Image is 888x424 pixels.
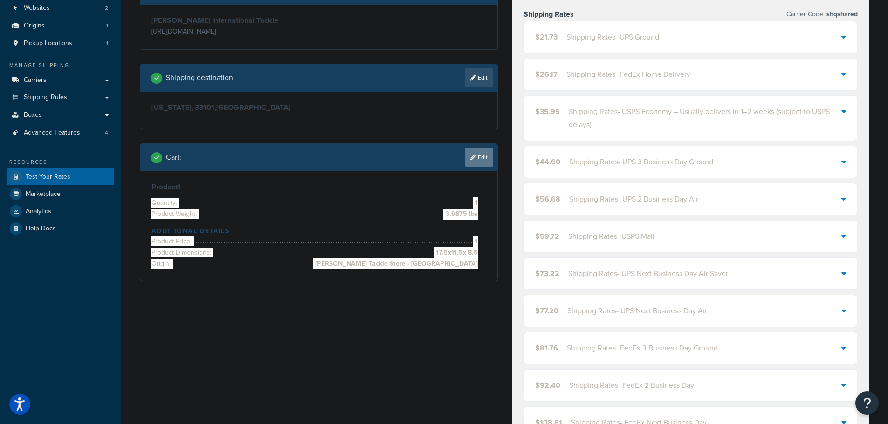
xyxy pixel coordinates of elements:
[569,105,842,131] div: Shipping Rates - USPS Economy – Usually delivers in 1–2 weeks (subject to USPS delays)
[568,230,654,243] div: Shipping Rates - USPS Mail
[7,17,114,34] a: Origins1
[443,209,478,220] span: 3.9875 lbs
[7,107,114,124] a: Boxes
[535,380,560,390] span: $92.40
[535,69,558,80] span: $26.17
[24,129,80,137] span: Advanced Features
[434,247,478,258] span: 17.5 x 11.5 x 8.5
[106,40,108,47] span: 1
[465,148,493,167] a: Edit
[568,267,728,280] div: Shipping Rates - UPS Next Business Day Air Saver
[7,35,114,52] li: Pickup Locations
[825,9,858,19] span: shqshared
[7,124,114,141] a: Advanced Features4
[26,208,51,215] span: Analytics
[535,156,560,167] span: $44.60
[7,35,114,52] a: Pickup Locations1
[566,68,690,81] div: Shipping Rates - FedEx Home Delivery
[7,220,114,237] a: Help Docs
[465,68,493,87] a: Edit
[313,258,478,269] span: [PERSON_NAME] Tackle Store - [GEOGRAPHIC_DATA]
[151,236,194,246] span: Product Price:
[26,190,61,198] span: Marketplace
[7,72,114,89] a: Carriers
[7,158,114,166] div: Resources
[151,198,179,208] span: Quantity:
[567,304,707,317] div: Shipping Rates - UPS Next Business Day Air
[166,74,235,82] h2: Shipping destination :
[26,225,56,233] span: Help Docs
[151,25,317,38] p: [URL][DOMAIN_NAME]
[473,197,478,209] span: 1
[7,203,114,220] a: Analytics
[151,182,486,192] h3: Product 1
[24,40,72,47] span: Pickup Locations
[535,106,560,117] span: $35.95
[7,186,114,202] a: Marketplace
[535,231,559,242] span: $59.72
[535,194,560,204] span: $56.68
[151,103,486,112] h3: [US_STATE], 33101 , [GEOGRAPHIC_DATA]
[855,391,879,415] button: Open Resource Center
[7,17,114,34] li: Origins
[566,31,659,44] div: Shipping Rates - UPS Ground
[567,342,718,355] div: Shipping Rates - FedEx 3 Business Day Ground
[26,173,70,181] span: Test Your Rates
[105,4,108,12] span: 2
[535,343,558,353] span: $81.76
[7,61,114,69] div: Manage Shipping
[151,259,173,269] span: Origin:
[24,22,45,30] span: Origins
[569,193,698,206] div: Shipping Rates - UPS 2 Business Day Air
[569,155,713,168] div: Shipping Rates - UPS 3 Business Day Ground
[24,4,50,12] span: Websites
[24,76,47,84] span: Carriers
[151,248,213,257] span: Product Dimensions:
[786,8,858,21] p: Carrier Code:
[7,124,114,141] li: Advanced Features
[535,32,558,42] span: $21.73
[106,22,108,30] span: 1
[535,305,558,316] span: $77.20
[24,94,67,101] span: Shipping Rules
[569,379,694,392] div: Shipping Rates - FedEx 2 Business Day
[24,111,42,119] span: Boxes
[151,16,317,25] h3: [PERSON_NAME] International Tackle
[166,153,181,162] h2: Cart :
[7,89,114,106] a: Shipping Rules
[523,10,574,19] h3: Shipping Rates
[473,236,478,247] span: 1
[7,168,114,185] a: Test Your Rates
[151,226,486,236] h4: Additional Details
[105,129,108,137] span: 4
[151,209,199,219] span: Product Weight:
[535,268,559,279] span: $73.22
